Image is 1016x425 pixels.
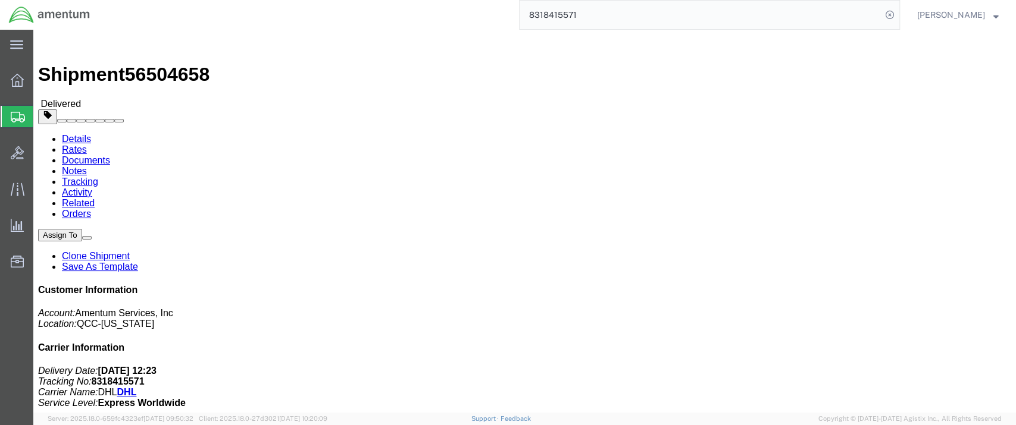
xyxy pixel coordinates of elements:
[520,1,881,29] input: Search for shipment number, reference number
[279,415,327,422] span: [DATE] 10:20:09
[199,415,327,422] span: Client: 2025.18.0-27d3021
[143,415,193,422] span: [DATE] 09:50:32
[917,8,985,21] span: Sammuel Ball
[501,415,531,422] a: Feedback
[818,414,1002,424] span: Copyright © [DATE]-[DATE] Agistix Inc., All Rights Reserved
[8,6,90,24] img: logo
[33,30,1016,413] iframe: FS Legacy Container
[471,415,501,422] a: Support
[917,8,999,22] button: [PERSON_NAME]
[48,415,193,422] span: Server: 2025.18.0-659fc4323ef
